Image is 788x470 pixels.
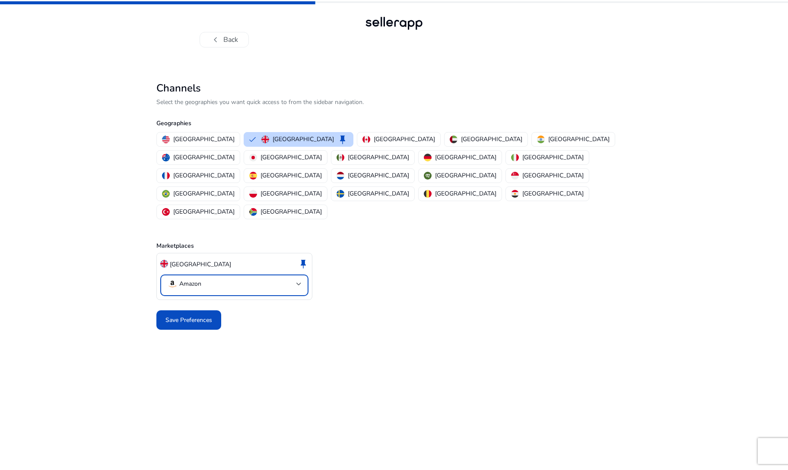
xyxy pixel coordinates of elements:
[173,207,235,216] p: [GEOGRAPHIC_DATA]
[173,153,235,162] p: [GEOGRAPHIC_DATA]
[156,119,632,128] p: Geographies
[337,172,344,180] img: nl.svg
[348,153,409,162] p: [GEOGRAPHIC_DATA]
[537,136,545,143] img: in.svg
[435,171,496,180] p: [GEOGRAPHIC_DATA]
[156,310,221,330] button: Save Preferences
[249,208,257,216] img: za.svg
[435,189,496,198] p: [GEOGRAPHIC_DATA]
[337,190,344,198] img: se.svg
[374,135,435,144] p: [GEOGRAPHIC_DATA]
[337,134,348,145] span: keep
[424,154,432,161] img: de.svg
[273,135,334,144] p: [GEOGRAPHIC_DATA]
[162,154,170,161] img: au.svg
[173,189,235,198] p: [GEOGRAPHIC_DATA]
[511,154,519,161] img: it.svg
[522,189,584,198] p: [GEOGRAPHIC_DATA]
[548,135,610,144] p: [GEOGRAPHIC_DATA]
[362,136,370,143] img: ca.svg
[261,153,322,162] p: [GEOGRAPHIC_DATA]
[261,136,269,143] img: uk.svg
[179,280,201,288] p: Amazon
[511,172,519,180] img: sg.svg
[424,190,432,198] img: be.svg
[348,189,409,198] p: [GEOGRAPHIC_DATA]
[156,98,632,107] p: Select the geographies you want quick access to from the sidebar navigation.
[173,171,235,180] p: [GEOGRAPHIC_DATA]
[298,259,308,269] span: keep
[424,172,432,180] img: sa.svg
[435,153,496,162] p: [GEOGRAPHIC_DATA]
[162,136,170,143] img: us.svg
[511,190,519,198] img: eg.svg
[210,35,221,45] span: chevron_left
[162,172,170,180] img: fr.svg
[337,154,344,161] img: mx.svg
[450,136,458,143] img: ae.svg
[173,135,235,144] p: [GEOGRAPHIC_DATA]
[261,171,322,180] p: [GEOGRAPHIC_DATA]
[160,260,168,268] img: uk.svg
[522,153,584,162] p: [GEOGRAPHIC_DATA]
[167,279,178,289] img: amazon.svg
[261,207,322,216] p: [GEOGRAPHIC_DATA]
[348,171,409,180] p: [GEOGRAPHIC_DATA]
[522,171,584,180] p: [GEOGRAPHIC_DATA]
[162,208,170,216] img: tr.svg
[249,172,257,180] img: es.svg
[156,241,632,250] p: Marketplaces
[156,82,632,95] h2: Channels
[261,189,322,198] p: [GEOGRAPHIC_DATA]
[249,154,257,161] img: jp.svg
[165,315,212,325] span: Save Preferences
[249,190,257,198] img: pl.svg
[162,190,170,198] img: br.svg
[461,135,522,144] p: [GEOGRAPHIC_DATA]
[200,32,249,47] button: chevron_leftBack
[170,260,231,269] p: [GEOGRAPHIC_DATA]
